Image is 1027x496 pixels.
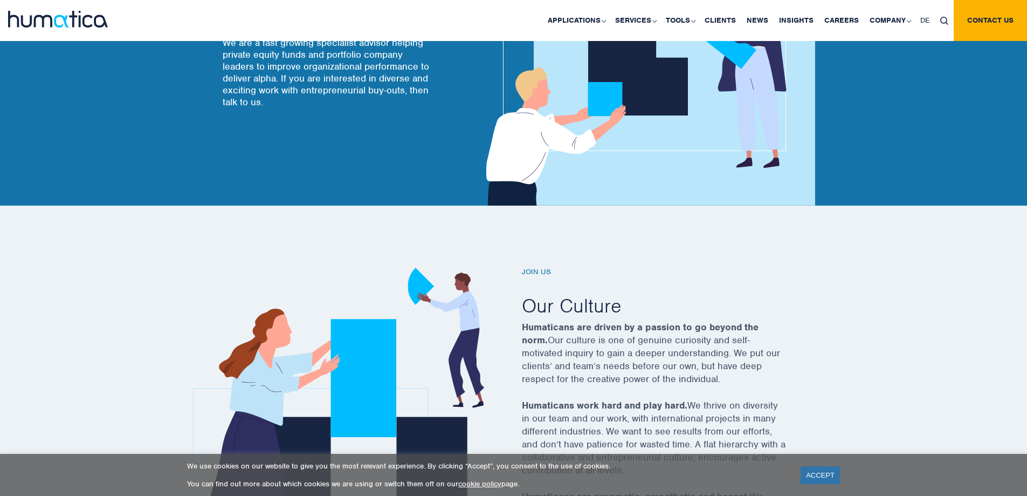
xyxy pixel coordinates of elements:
p: We thrive on diversity in our team and our work, with international projects in many different in... [522,399,813,490]
strong: Humaticans work hard and play hard. [522,399,687,411]
p: We are a fast growing specialist advisor helping private equity funds and portfolio company leade... [223,37,433,108]
a: cookie policy [458,479,501,488]
p: You can find out more about which cookies we are using or switch them off on our page. [187,479,787,488]
h2: Our Culture [522,293,813,318]
p: Our culture is one of genuine curiosity and self-motivated inquiry to gain a deeper understanding... [522,321,813,399]
a: ACCEPT [801,466,840,484]
strong: Humaticans are driven by a passion to go beyond the norm. [522,321,759,346]
h6: Join us [522,268,813,277]
span: DE [920,16,929,25]
p: We use cookies on our website to give you the most relevant experience. By clicking “Accept”, you... [187,461,787,471]
img: search_icon [940,17,948,25]
img: logo [8,11,108,28]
